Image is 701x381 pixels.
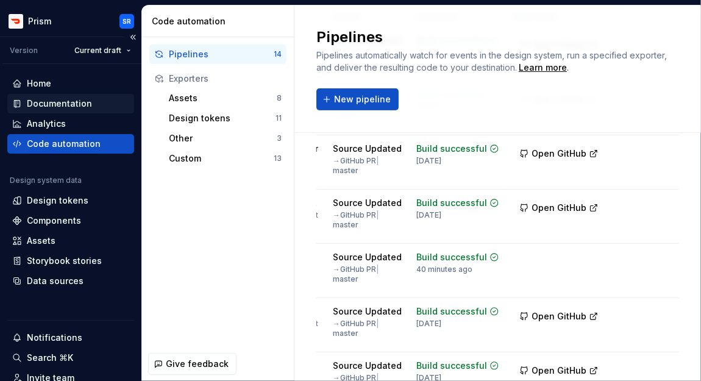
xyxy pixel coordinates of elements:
button: New pipeline [316,88,399,110]
span: New pipeline [334,93,391,105]
div: 14 [274,49,282,59]
div: Documentation [27,98,92,110]
a: Code automation [7,134,134,154]
button: Open GitHub [514,305,604,327]
div: Build successful [416,251,487,263]
span: Pipelines automatically watch for events in the design system, run a specified exporter, and deli... [316,50,669,73]
div: Assets [27,235,55,247]
span: | [376,156,379,165]
span: Open GitHub [532,365,586,377]
div: → GitHub PR master [333,319,402,338]
div: Source Updated [333,305,402,318]
div: Source Updated [333,251,402,263]
div: Home [27,77,51,90]
span: Give feedback [166,358,229,370]
div: Build successful [416,197,487,209]
button: Search ⌘K [7,348,134,368]
div: 40 minutes ago [416,265,472,274]
div: Source Updated [333,143,402,155]
div: Build successful [416,143,487,155]
a: Analytics [7,114,134,134]
a: Data sources [7,271,134,291]
button: Open GitHub [514,197,604,219]
a: Components [7,211,134,230]
div: Other [169,132,277,144]
span: . [517,63,569,73]
div: [DATE] [416,319,441,329]
button: Other3 [164,129,286,148]
div: Notifications [27,332,82,344]
div: → GitHub PR master [333,265,402,284]
div: Code automation [152,15,289,27]
button: PrismSR [2,8,139,34]
div: Design tokens [27,194,88,207]
span: Current draft [74,46,121,55]
div: Build successful [416,305,487,318]
span: Open GitHub [532,148,586,160]
div: 3 [277,134,282,143]
div: → GitHub PR master [333,210,402,230]
a: Assets [7,231,134,251]
span: | [376,210,379,219]
div: Design system data [10,176,82,185]
button: Assets8 [164,88,286,108]
a: Open GitHub [514,367,604,377]
div: → GitHub PR master [333,156,402,176]
a: Learn more [519,62,567,74]
div: Storybook stories [27,255,102,267]
div: Build successful [416,360,487,372]
button: Pipelines14 [149,45,286,64]
div: 11 [276,113,282,123]
img: bd52d190-91a7-4889-9e90-eccda45865b1.png [9,14,23,29]
a: Documentation [7,94,134,113]
div: Exporters [169,73,282,85]
div: Source Updated [333,360,402,372]
button: Give feedback [148,353,237,375]
div: Search ⌘K [27,352,73,364]
button: Design tokens11 [164,109,286,128]
div: 8 [277,93,282,103]
span: Open GitHub [532,310,586,322]
span: | [376,265,379,274]
div: Version [10,46,38,55]
div: 13 [274,154,282,163]
a: Home [7,74,134,93]
div: Source Updated [333,197,402,209]
div: [DATE] [416,210,441,220]
div: [DATE] [416,156,441,166]
a: Open GitHub [514,204,604,215]
div: Custom [169,152,274,165]
div: Pipelines [169,48,274,60]
button: Collapse sidebar [124,29,141,46]
div: Components [27,215,81,227]
div: Assets [169,92,277,104]
a: Open GitHub [514,150,604,160]
div: Analytics [27,118,66,130]
button: Notifications [7,328,134,347]
button: Open GitHub [514,143,604,165]
button: Custom13 [164,149,286,168]
a: Storybook stories [7,251,134,271]
div: Design tokens [169,112,276,124]
div: SR [123,16,131,26]
div: Code automation [27,138,101,150]
div: Prism [28,15,51,27]
span: | [376,319,379,328]
a: Open GitHub [514,313,604,323]
a: Design tokens [7,191,134,210]
div: Data sources [27,275,84,287]
button: Current draft [69,42,137,59]
span: Open GitHub [532,202,586,214]
h2: Pipelines [316,27,679,47]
